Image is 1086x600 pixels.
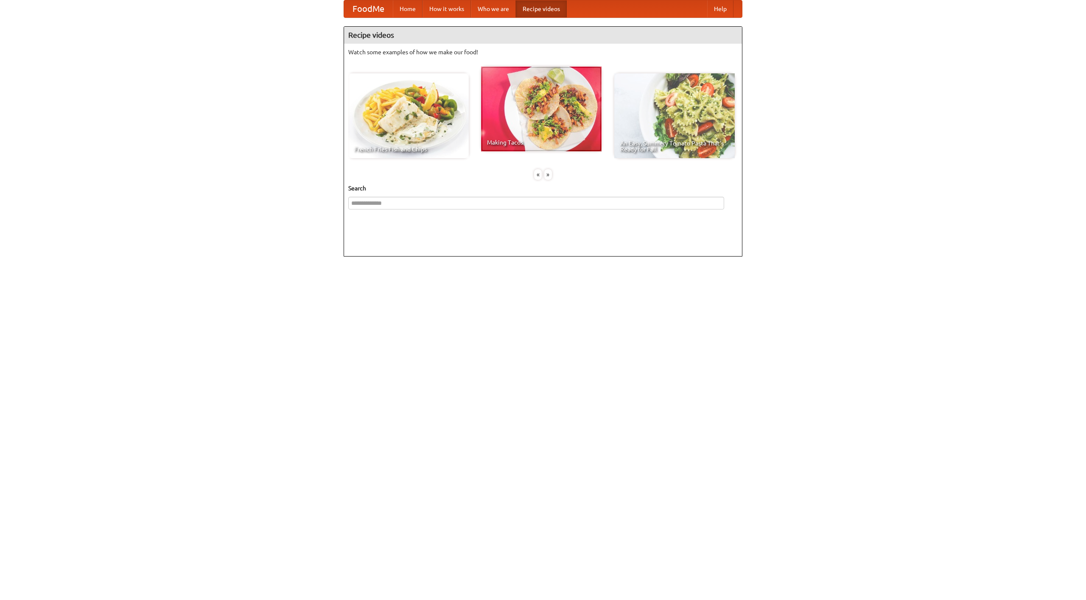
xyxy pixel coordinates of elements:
[544,169,552,180] div: »
[393,0,423,17] a: Home
[516,0,567,17] a: Recipe videos
[614,73,735,158] a: An Easy, Summery Tomato Pasta That's Ready for Fall
[354,146,463,152] span: French Fries Fish and Chips
[344,0,393,17] a: FoodMe
[707,0,733,17] a: Help
[348,184,738,193] h5: Search
[481,67,602,151] a: Making Tacos
[471,0,516,17] a: Who we are
[348,48,738,56] p: Watch some examples of how we make our food!
[620,140,729,152] span: An Easy, Summery Tomato Pasta That's Ready for Fall
[423,0,471,17] a: How it works
[348,73,469,158] a: French Fries Fish and Chips
[344,27,742,44] h4: Recipe videos
[487,140,596,145] span: Making Tacos
[534,169,542,180] div: «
